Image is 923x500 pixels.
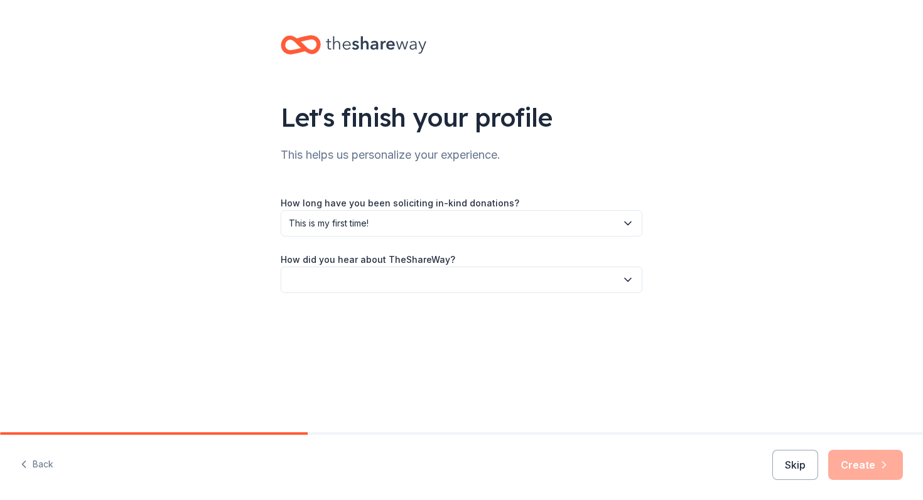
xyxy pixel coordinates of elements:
[20,452,53,478] button: Back
[281,253,455,266] label: How did you hear about TheShareWay?
[289,216,617,231] span: This is my first time!
[281,145,642,165] div: This helps us personalize your experience.
[281,100,642,135] div: Let's finish your profile
[772,450,818,480] button: Skip
[281,197,519,210] label: How long have you been soliciting in-kind donations?
[281,210,642,237] button: This is my first time!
